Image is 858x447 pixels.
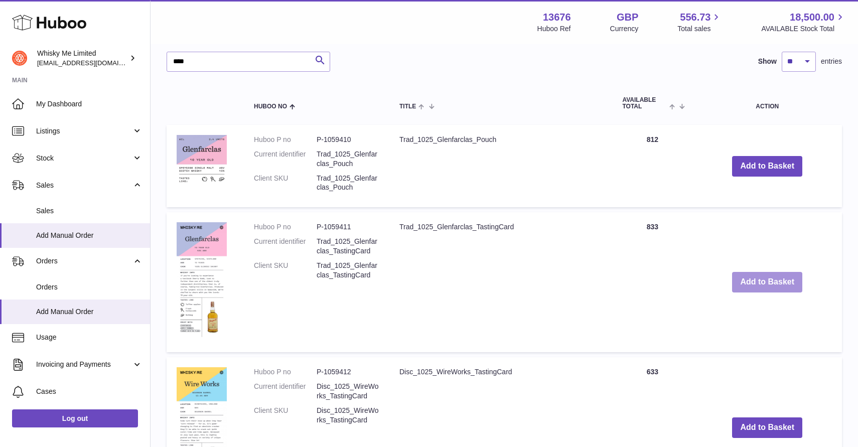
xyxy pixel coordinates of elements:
span: Orders [36,282,142,292]
button: Add to Basket [732,417,802,438]
dd: P-1059411 [317,222,379,232]
span: 18,500.00 [790,11,834,24]
div: Currency [610,24,639,34]
a: 556.73 Total sales [677,11,722,34]
span: My Dashboard [36,99,142,109]
span: Usage [36,333,142,342]
dt: Client SKU [254,406,317,425]
dd: P-1059412 [317,367,379,377]
div: Whisky Me Limited [37,49,127,68]
span: Add Manual Order [36,307,142,317]
button: Add to Basket [732,156,802,177]
th: Action [692,87,842,120]
dt: Client SKU [254,174,317,193]
span: Listings [36,126,132,136]
span: Title [399,103,416,110]
span: Orders [36,256,132,266]
span: Cases [36,387,142,396]
td: Trad_1025_Glenfarclas_TastingCard [389,212,612,352]
dd: Trad_1025_Glenfarclas_TastingCard [317,237,379,256]
strong: 13676 [543,11,571,24]
dd: Trad_1025_Glenfarclas_Pouch [317,174,379,193]
dt: Current identifier [254,150,317,169]
button: Add to Basket [732,272,802,292]
dt: Current identifier [254,382,317,401]
img: orders@whiskyshop.com [12,51,27,66]
dt: Huboo P no [254,135,317,144]
span: Sales [36,206,142,216]
dt: Client SKU [254,261,317,280]
label: Show [758,57,777,66]
img: Trad_1025_Glenfarclas_TastingCard [177,222,227,340]
img: Trad_1025_Glenfarclas_Pouch [177,135,227,184]
td: 812 [612,125,692,207]
a: 18,500.00 AVAILABLE Stock Total [761,11,846,34]
dd: Trad_1025_Glenfarclas_Pouch [317,150,379,169]
span: Huboo no [254,103,287,110]
span: Total sales [677,24,722,34]
td: Trad_1025_Glenfarclas_Pouch [389,125,612,207]
dd: Disc_1025_WireWorks_TastingCard [317,382,379,401]
strong: GBP [617,11,638,24]
span: Invoicing and Payments [36,360,132,369]
a: Log out [12,409,138,427]
td: 833 [612,212,692,352]
span: [EMAIL_ADDRESS][DOMAIN_NAME] [37,59,148,67]
span: Sales [36,181,132,190]
span: Stock [36,154,132,163]
dt: Current identifier [254,237,317,256]
span: Add Manual Order [36,231,142,240]
dt: Huboo P no [254,222,317,232]
span: AVAILABLE Stock Total [761,24,846,34]
dt: Huboo P no [254,367,317,377]
span: 556.73 [680,11,710,24]
dd: Disc_1025_WireWorks_TastingCard [317,406,379,425]
span: entries [821,57,842,66]
span: AVAILABLE Total [622,97,667,110]
dd: Trad_1025_Glenfarclas_TastingCard [317,261,379,280]
dd: P-1059410 [317,135,379,144]
div: Huboo Ref [537,24,571,34]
